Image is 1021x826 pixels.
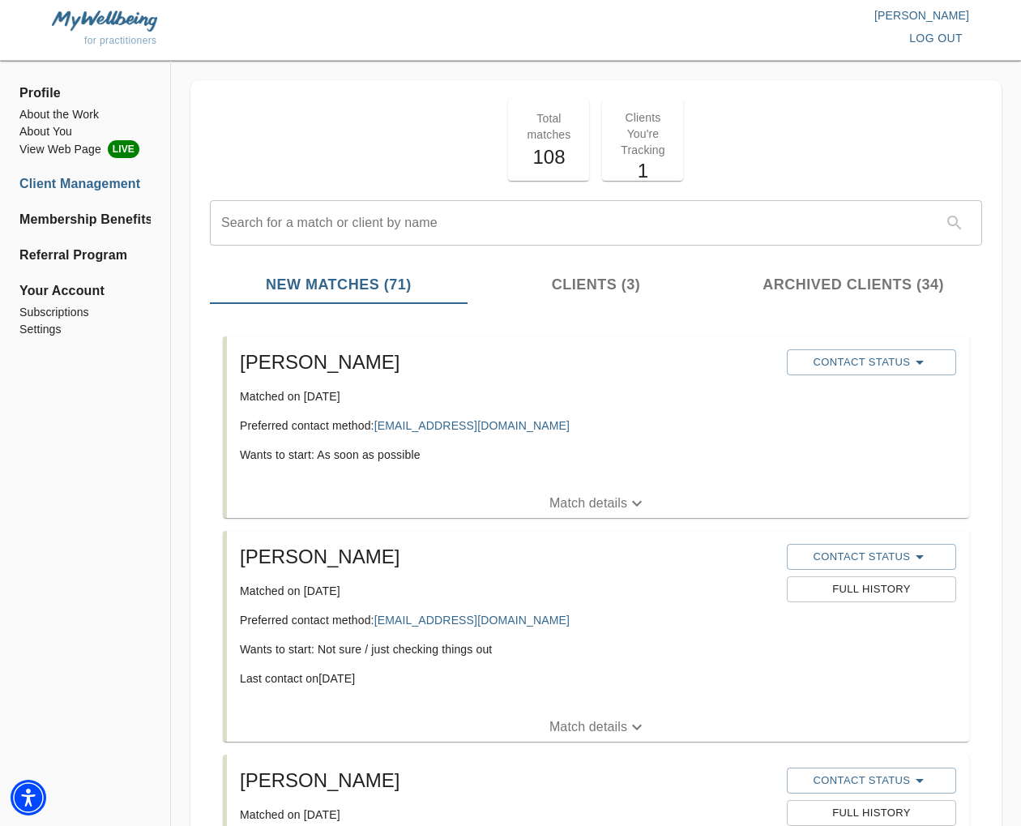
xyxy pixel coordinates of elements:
[549,717,627,737] p: Match details
[612,158,673,184] h5: 1
[795,771,948,790] span: Contact Status
[227,713,969,742] button: Match details
[240,447,774,463] p: Wants to start: As soon as possible
[19,123,151,140] a: About You
[787,576,956,602] button: Full History
[19,83,151,103] span: Profile
[795,804,948,823] span: Full History
[734,274,972,296] span: Archived Clients (34)
[240,583,774,599] p: Matched on [DATE]
[518,144,579,170] h5: 108
[19,304,151,321] a: Subscriptions
[84,35,157,46] span: for practitioners
[19,140,151,158] li: View Web Page
[240,670,774,687] p: Last contact on [DATE]
[240,417,774,434] p: Preferred contact method:
[240,349,774,375] h5: [PERSON_NAME]
[787,544,956,570] button: Contact Status
[220,274,458,296] span: New Matches (71)
[909,28,963,49] span: log out
[240,544,774,570] h5: [PERSON_NAME]
[240,612,774,628] p: Preferred contact method:
[903,24,969,53] button: log out
[240,807,774,823] p: Matched on [DATE]
[240,641,774,657] p: Wants to start: Not sure / just checking things out
[795,580,948,599] span: Full History
[108,140,139,158] span: LIVE
[795,547,948,567] span: Contact Status
[19,174,151,194] a: Client Management
[374,419,570,432] a: [EMAIL_ADDRESS][DOMAIN_NAME]
[11,780,46,815] div: Accessibility Menu
[787,349,956,375] button: Contact Status
[227,489,969,518] button: Match details
[19,321,151,338] a: Settings
[477,274,716,296] span: Clients (3)
[549,494,627,513] p: Match details
[19,140,151,158] a: View Web PageLIVE
[19,210,151,229] a: Membership Benefits
[374,614,570,627] a: [EMAIL_ADDRESS][DOMAIN_NAME]
[787,768,956,794] button: Contact Status
[518,110,579,143] p: Total matches
[240,768,774,794] h5: [PERSON_NAME]
[612,109,673,158] p: Clients You're Tracking
[240,388,774,404] p: Matched on [DATE]
[19,106,151,123] a: About the Work
[795,353,948,372] span: Contact Status
[19,281,151,301] span: Your Account
[52,11,157,31] img: MyWellbeing
[510,7,969,24] p: [PERSON_NAME]
[787,800,956,826] button: Full History
[19,246,151,265] a: Referral Program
